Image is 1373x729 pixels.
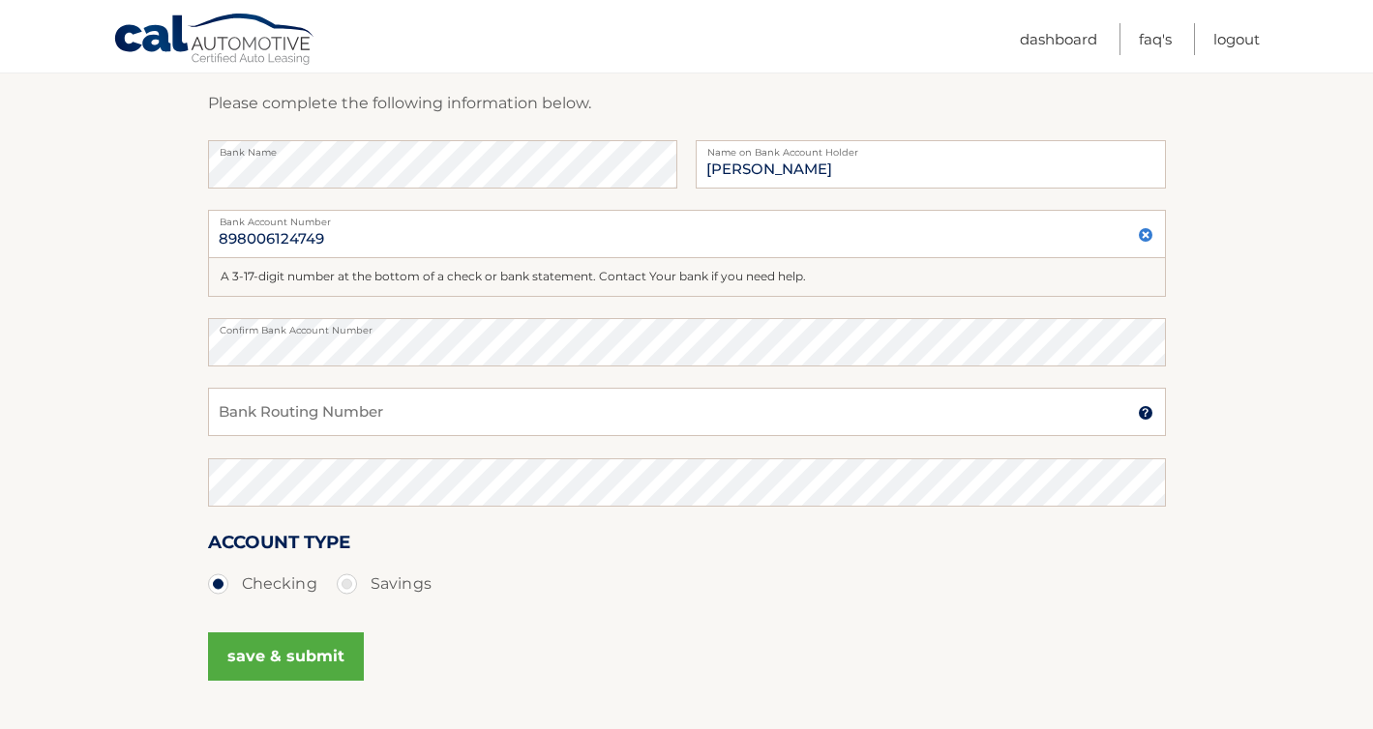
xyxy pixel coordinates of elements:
input: Name on Account (Account Holder Name) [696,140,1165,189]
a: FAQ's [1139,23,1172,55]
label: Account Type [208,528,350,564]
input: Bank Routing Number [208,388,1166,436]
a: Logout [1213,23,1260,55]
label: Name on Bank Account Holder [696,140,1165,156]
a: Cal Automotive [113,13,316,69]
button: save & submit [208,632,364,681]
label: Checking [208,565,317,603]
input: Bank Account Number [208,210,1166,258]
img: close.svg [1138,227,1153,243]
label: Bank Name [208,140,677,156]
label: Savings [337,565,432,603]
a: Dashboard [1020,23,1097,55]
label: Bank Account Number [208,210,1166,225]
img: tooltip.svg [1138,405,1153,421]
div: A 3-17-digit number at the bottom of a check or bank statement. Contact Your bank if you need help. [208,258,1166,297]
p: Please complete the following information below. [208,90,1166,117]
label: Confirm Bank Account Number [208,318,1166,334]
